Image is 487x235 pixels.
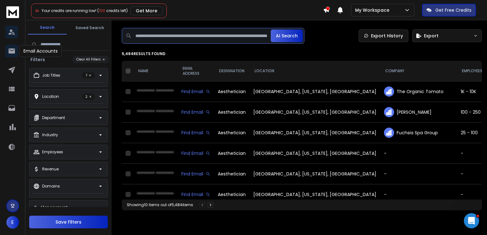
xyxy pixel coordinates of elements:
[42,115,65,120] p: Department
[424,33,438,39] span: Export
[181,130,210,136] div: Find Email
[380,61,457,81] th: COMPANY
[181,171,210,177] div: Find Email
[214,81,250,102] td: Aesthetician
[42,132,58,137] p: Industry
[422,4,476,16] button: Get Free Credits
[42,94,59,99] p: Location
[380,164,457,184] td: -
[214,164,250,184] td: Aesthetician
[214,143,250,164] td: Aesthetician
[130,6,163,15] button: Get More
[359,29,408,42] a: Export History
[214,102,250,123] td: Aesthetician
[41,205,68,210] p: Management
[127,202,193,207] div: Showing 10 items out of 5,484 items
[181,191,210,198] div: Find Email
[29,216,108,228] button: Save Filters
[435,7,471,13] p: Get Free Credits
[380,184,457,205] td: -
[355,7,392,13] p: My Workspace
[214,184,250,205] td: Aesthetician
[42,149,63,155] p: Employees
[271,29,303,42] button: AI Search
[70,22,109,34] button: Saved Search
[28,21,67,35] button: Search
[181,109,210,115] div: Find Email
[6,216,19,229] button: E
[181,150,210,156] div: Find Email
[122,51,482,56] p: 5,484 results found
[73,56,109,63] button: Clear All Filters
[250,123,380,143] td: [GEOGRAPHIC_DATA], [US_STATE], [GEOGRAPHIC_DATA]
[464,213,479,228] iframe: Intercom live chat
[42,184,60,189] p: Domains
[214,61,250,81] th: DESIGNATION
[28,56,48,63] h3: Filters
[214,123,250,143] td: Aesthetician
[181,88,210,95] div: Find Email
[384,107,453,117] div: [PERSON_NAME]
[250,61,380,81] th: LOCATION
[380,143,457,164] td: -
[250,102,380,123] td: [GEOGRAPHIC_DATA], [US_STATE], [GEOGRAPHIC_DATA]
[82,72,95,79] p: 7
[19,45,62,57] div: Email Accounts
[42,8,96,13] span: Your credits are running low!
[250,81,380,102] td: [GEOGRAPHIC_DATA], [US_STATE], [GEOGRAPHIC_DATA]
[42,167,59,172] p: Revenue
[178,61,214,81] th: EMAIL ADDRESS
[133,61,178,81] th: NAME
[384,86,453,97] div: The Organic Tomato
[97,8,128,13] span: ( credits left)
[82,93,95,100] p: 2
[42,73,60,78] p: Job Titles
[99,8,105,13] span: 100
[384,128,453,138] div: Fuchsia Spa Group
[250,143,380,164] td: [GEOGRAPHIC_DATA], [US_STATE], [GEOGRAPHIC_DATA]
[250,184,380,205] td: [GEOGRAPHIC_DATA], [US_STATE], [GEOGRAPHIC_DATA]
[6,6,19,18] img: logo
[250,164,380,184] td: [GEOGRAPHIC_DATA], [US_STATE], [GEOGRAPHIC_DATA]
